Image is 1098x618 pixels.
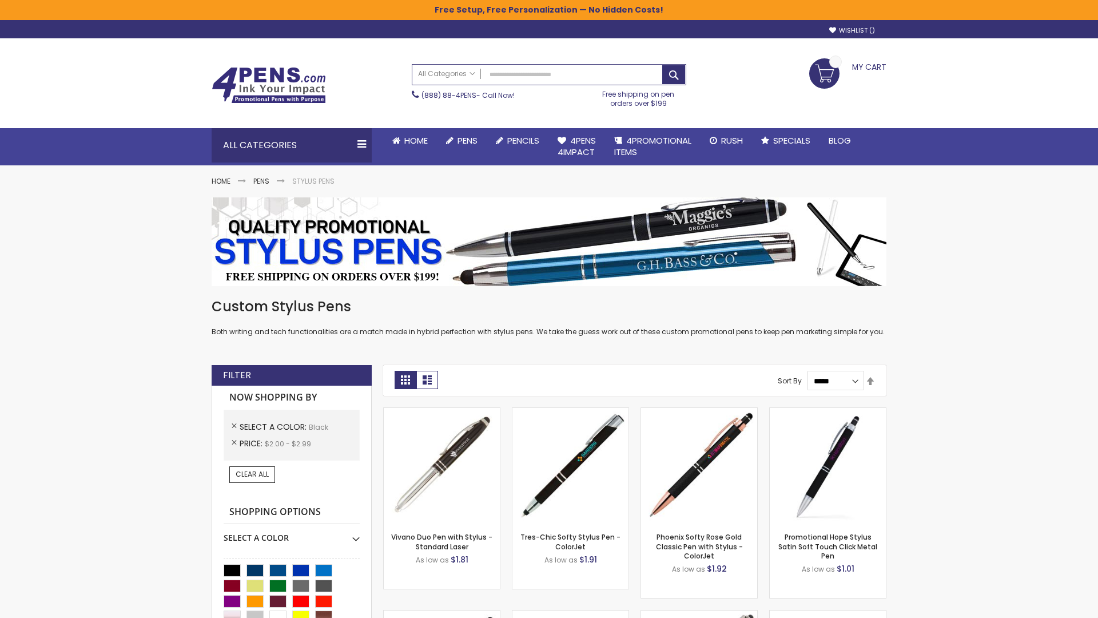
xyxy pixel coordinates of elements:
a: Home [383,128,437,153]
span: $1.01 [837,563,854,575]
span: Pens [457,134,478,146]
a: Tres-Chic Softy Stylus Pen - ColorJet-Black [512,407,628,417]
span: Rush [721,134,743,146]
span: Blog [829,134,851,146]
div: Free shipping on pen orders over $199 [591,85,687,108]
span: As low as [802,564,835,574]
a: Pencils [487,128,548,153]
span: 4Pens 4impact [558,134,596,158]
img: Tres-Chic Softy Stylus Pen - ColorJet-Black [512,408,628,524]
strong: Now Shopping by [224,386,360,410]
a: Vivano Duo Pen with Stylus - Standard Laser [391,532,492,551]
a: Phoenix Softy Rose Gold Classic Pen with Stylus - ColorJet [656,532,743,560]
a: Clear All [229,466,275,482]
span: $1.92 [707,563,727,575]
span: Home [404,134,428,146]
img: Stylus Pens [212,197,886,286]
a: Home [212,176,230,186]
a: Specials [752,128,819,153]
span: $2.00 - $2.99 [265,439,311,449]
div: Both writing and tech functionalities are a match made in hybrid perfection with stylus pens. We ... [212,298,886,337]
label: Sort By [778,376,802,386]
a: All Categories [412,65,481,84]
a: Tres-Chic Softy Stylus Pen - ColorJet [520,532,620,551]
span: Specials [773,134,810,146]
img: 4Pens Custom Pens and Promotional Products [212,67,326,104]
img: Phoenix Softy Rose Gold Classic Pen with Stylus - ColorJet-Black [641,408,757,524]
a: 4PROMOTIONALITEMS [605,128,701,165]
span: $1.91 [579,554,597,565]
a: Vivano Duo Pen with Stylus - Standard Laser-Black [384,407,500,417]
a: Wishlist [829,26,875,35]
a: Pens [437,128,487,153]
span: Select A Color [240,421,309,433]
span: Black [309,422,328,432]
div: Select A Color [224,524,360,544]
span: $1.81 [451,554,468,565]
span: As low as [544,555,578,565]
span: 4PROMOTIONAL ITEMS [614,134,691,158]
a: Phoenix Softy Rose Gold Classic Pen with Stylus - ColorJet-Black [641,407,757,417]
strong: Stylus Pens [292,176,335,186]
span: Pencils [507,134,539,146]
strong: Grid [395,371,416,389]
a: Rush [701,128,752,153]
div: All Categories [212,128,372,163]
span: - Call Now! [421,90,515,100]
strong: Filter [223,369,251,382]
a: 4Pens4impact [548,128,605,165]
h1: Custom Stylus Pens [212,298,886,316]
img: Vivano Duo Pen with Stylus - Standard Laser-Black [384,408,500,524]
span: Price [240,438,265,449]
span: As low as [416,555,449,565]
img: Promotional Hope Stylus Satin Soft Touch Click Metal Pen-Black [770,408,886,524]
span: All Categories [418,69,475,78]
a: Pens [253,176,269,186]
a: Promotional Hope Stylus Satin Soft Touch Click Metal Pen-Black [770,407,886,417]
a: Promotional Hope Stylus Satin Soft Touch Click Metal Pen [778,532,877,560]
span: As low as [672,564,705,574]
a: (888) 88-4PENS [421,90,476,100]
strong: Shopping Options [224,500,360,525]
a: Blog [819,128,860,153]
span: Clear All [236,469,269,479]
